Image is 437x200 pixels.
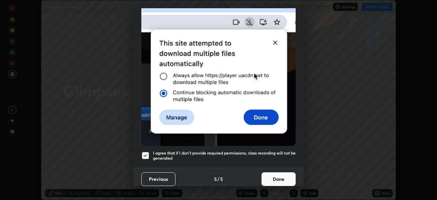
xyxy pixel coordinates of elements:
button: Previous [141,172,175,186]
h4: 5 [214,175,217,183]
h4: 5 [220,175,223,183]
button: Done [262,172,296,186]
h5: I agree that if I don't provide required permissions, class recording will not be generated [153,150,296,161]
h4: / [217,175,220,183]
